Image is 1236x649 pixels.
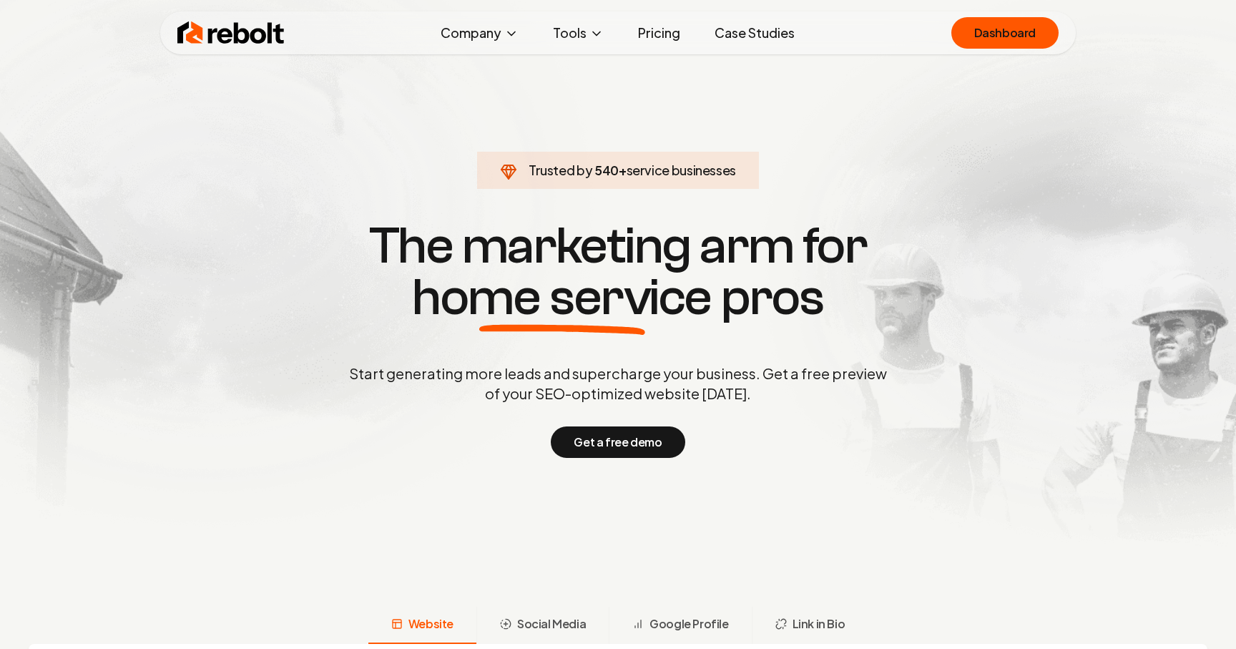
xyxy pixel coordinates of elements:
[541,19,615,47] button: Tools
[412,272,712,323] span: home service
[177,19,285,47] img: Rebolt Logo
[429,19,530,47] button: Company
[627,162,737,178] span: service businesses
[752,607,868,644] button: Link in Bio
[594,160,619,180] span: 540
[609,607,751,644] button: Google Profile
[275,220,961,323] h1: The marketing arm for pros
[619,162,627,178] span: +
[368,607,476,644] button: Website
[951,17,1059,49] a: Dashboard
[476,607,609,644] button: Social Media
[703,19,806,47] a: Case Studies
[793,615,845,633] span: Link in Bio
[408,615,453,633] span: Website
[529,162,592,178] span: Trusted by
[517,615,586,633] span: Social Media
[551,426,685,458] button: Get a free demo
[649,615,728,633] span: Google Profile
[627,19,692,47] a: Pricing
[346,363,890,404] p: Start generating more leads and supercharge your business. Get a free preview of your SEO-optimiz...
